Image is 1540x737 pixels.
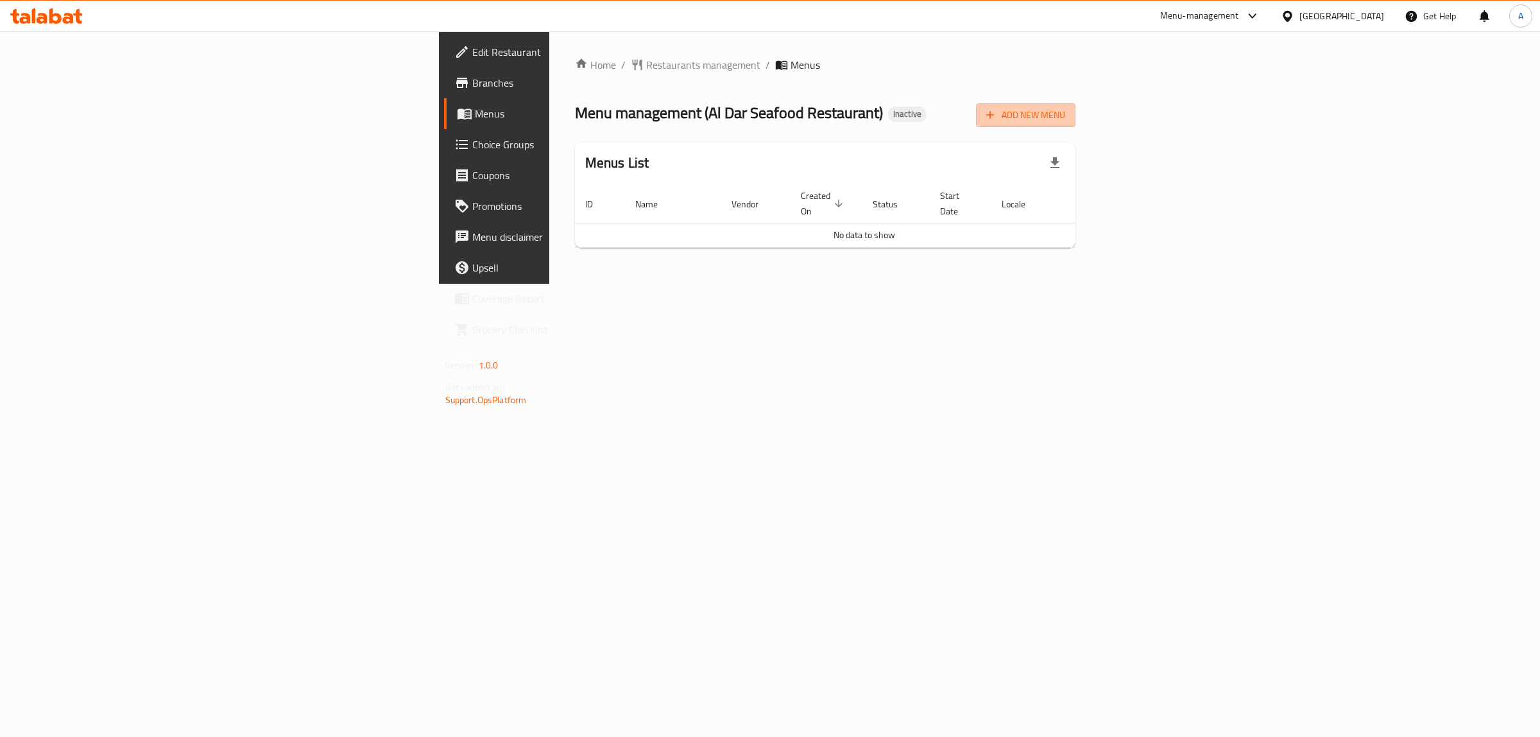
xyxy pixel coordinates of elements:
th: Actions [1057,184,1154,223]
span: Inactive [888,108,927,119]
div: Export file [1039,148,1070,178]
div: [GEOGRAPHIC_DATA] [1299,9,1384,23]
span: Choice Groups [472,137,686,152]
span: Name [635,196,674,212]
span: Menus [791,57,820,73]
a: Menus [444,98,696,129]
span: Menu disclaimer [472,229,686,245]
span: Edit Restaurant [472,44,686,60]
a: Coverage Report [444,283,696,314]
span: A [1518,9,1523,23]
table: enhanced table [575,184,1154,248]
button: Add New Menu [976,103,1075,127]
span: Menu management ( Al Dar Seafood Restaurant ) [575,98,883,127]
a: Promotions [444,191,696,221]
span: Start Date [940,188,976,219]
span: Menus [475,106,686,121]
span: 1.0.0 [479,357,499,374]
div: Menu-management [1160,8,1239,24]
span: Status [873,196,914,212]
span: Coupons [472,168,686,183]
a: Choice Groups [444,129,696,160]
span: Vendor [732,196,775,212]
span: Created On [801,188,847,219]
a: Grocery Checklist [444,314,696,345]
a: Upsell [444,252,696,283]
span: Version: [445,357,477,374]
a: Edit Restaurant [444,37,696,67]
span: Get support on: [445,379,504,395]
li: / [766,57,770,73]
div: Inactive [888,107,927,122]
a: Menu disclaimer [444,221,696,252]
a: Branches [444,67,696,98]
span: Restaurants management [646,57,760,73]
span: No data to show [834,227,895,243]
span: Grocery Checklist [472,322,686,337]
a: Support.OpsPlatform [445,392,527,408]
h2: Menus List [585,153,649,173]
span: Coverage Report [472,291,686,306]
a: Coupons [444,160,696,191]
span: ID [585,196,610,212]
span: Locale [1002,196,1042,212]
span: Branches [472,75,686,91]
span: Add New Menu [986,107,1065,123]
span: Upsell [472,260,686,275]
nav: breadcrumb [575,57,1076,73]
span: Promotions [472,198,686,214]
